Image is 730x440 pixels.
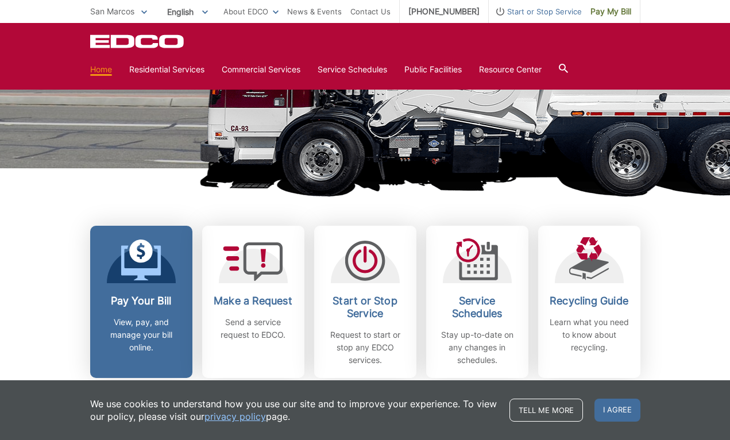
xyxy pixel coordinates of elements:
a: Residential Services [129,63,204,76]
a: privacy policy [204,410,266,423]
p: Learn what you need to know about recycling. [547,316,632,354]
a: Recycling Guide Learn what you need to know about recycling. [538,226,640,378]
h2: Pay Your Bill [99,295,184,307]
span: English [159,2,217,21]
span: I agree [594,399,640,422]
h2: Service Schedules [435,295,520,320]
p: Request to start or stop any EDCO services. [323,329,408,366]
a: Resource Center [479,63,542,76]
a: Home [90,63,112,76]
a: Tell me more [509,399,583,422]
a: Service Schedules Stay up-to-date on any changes in schedules. [426,226,528,378]
h2: Recycling Guide [547,295,632,307]
span: San Marcos [90,6,134,16]
a: Service Schedules [318,63,387,76]
p: Stay up-to-date on any changes in schedules. [435,329,520,366]
h2: Make a Request [211,295,296,307]
a: Make a Request Send a service request to EDCO. [202,226,304,378]
a: Commercial Services [222,63,300,76]
p: We use cookies to understand how you use our site and to improve your experience. To view our pol... [90,397,498,423]
a: News & Events [287,5,342,18]
p: View, pay, and manage your bill online. [99,316,184,354]
a: Pay Your Bill View, pay, and manage your bill online. [90,226,192,378]
a: Contact Us [350,5,391,18]
a: Public Facilities [404,63,462,76]
p: Send a service request to EDCO. [211,316,296,341]
a: About EDCO [223,5,279,18]
h2: Start or Stop Service [323,295,408,320]
span: Pay My Bill [590,5,631,18]
a: EDCD logo. Return to the homepage. [90,34,186,48]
